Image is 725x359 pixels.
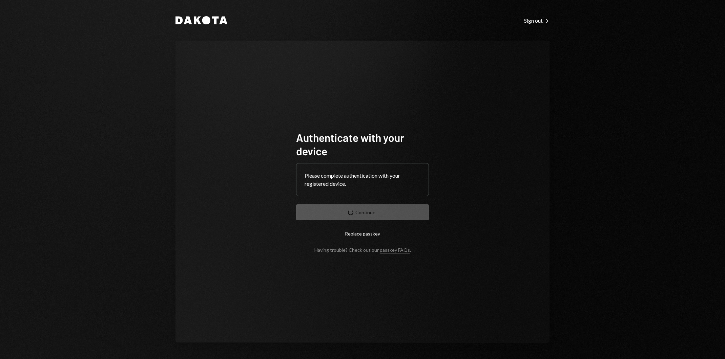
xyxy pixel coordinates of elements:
[524,17,550,24] a: Sign out
[314,247,411,253] div: Having trouble? Check out our .
[296,226,429,242] button: Replace passkey
[296,131,429,158] h1: Authenticate with your device
[305,172,420,188] div: Please complete authentication with your registered device.
[380,247,410,253] a: passkey FAQs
